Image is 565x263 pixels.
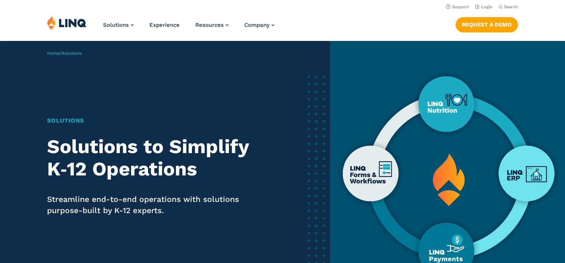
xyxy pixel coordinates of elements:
[475,4,493,9] a: Login
[456,16,518,32] nav: Button Navigation
[244,22,270,28] span: Company
[149,22,180,28] a: Experience
[103,16,274,40] nav: Primary Navigation
[499,4,518,10] button: Open Search Bar
[47,116,270,125] h1: Solutions
[47,136,270,180] h2: Solutions to Simplify K‑12 Operations
[504,4,518,9] span: Search
[456,17,518,32] a: Request a Demo
[47,194,270,216] p: Streamline end-to-end operations with solutions purpose-built by K-12 experts.
[195,22,224,28] span: Resources
[103,22,129,28] span: Solutions
[195,22,229,28] a: Resources
[47,51,82,56] span: /
[244,22,274,28] a: Company
[47,51,60,56] a: Home
[62,51,82,56] span: Solutions
[446,4,469,9] a: Support
[47,16,87,30] img: LINQ | K‑12 Software
[103,22,134,28] a: Solutions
